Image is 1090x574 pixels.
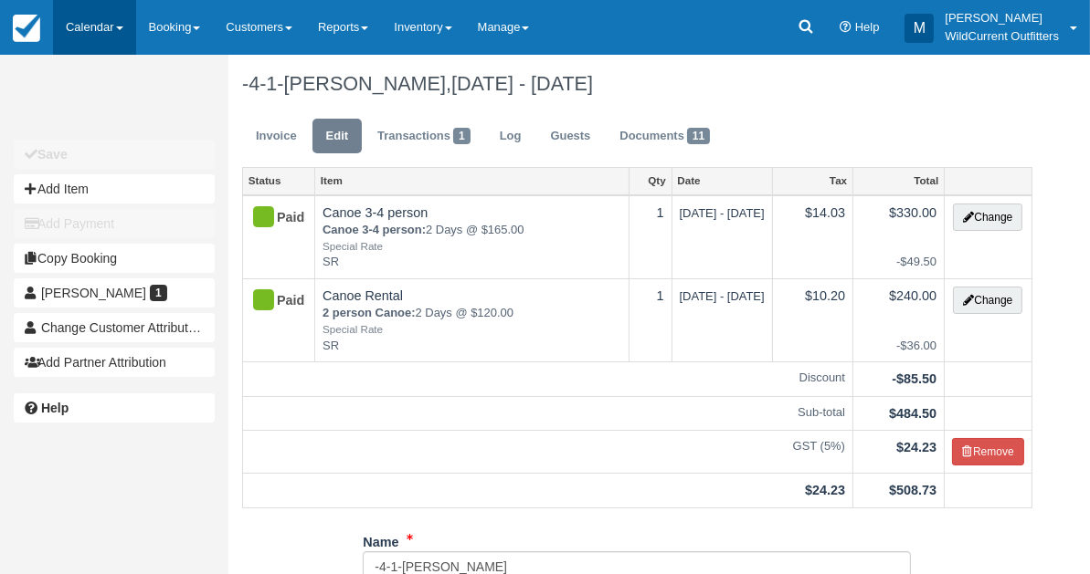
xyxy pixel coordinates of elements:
[672,168,772,193] a: Date
[41,320,206,335] span: Change Customer Attribution
[250,204,291,233] div: Paid
[14,174,215,204] button: Add Item
[323,338,621,355] em: SR
[945,9,1059,27] p: [PERSON_NAME]
[14,209,215,238] button: Add Payment
[14,313,215,342] button: Change Customer Attribution
[630,278,672,361] td: 1
[905,14,934,43] div: M
[853,168,944,193] a: Total
[250,438,845,455] em: GST (5%)
[840,22,852,34] i: Help
[37,147,68,162] b: Save
[892,371,937,386] strong: -$85.50
[773,168,852,193] a: Tax
[451,72,593,95] span: [DATE] - [DATE]
[889,483,937,497] strong: $508.73
[772,195,852,279] td: $14.03
[14,393,215,423] a: Help
[315,278,630,361] td: Canoe Rental
[323,223,426,236] strong: Canoe 3-4 person
[312,119,362,154] a: Edit
[250,287,291,316] div: Paid
[315,195,630,279] td: Canoe 3-4 person
[323,322,621,338] em: Special Rate
[953,204,1022,231] button: Change
[14,278,215,308] a: [PERSON_NAME] 1
[323,222,621,254] em: 2 Days @ $165.00
[606,119,724,154] a: Documents11
[323,305,621,337] em: 2 Days @ $120.00
[13,15,40,42] img: checkfront-main-nav-mini-logo.png
[315,168,629,193] a: Item
[242,119,311,154] a: Invoice
[250,370,845,387] em: Discount
[453,128,471,144] span: 1
[889,406,937,421] strong: $484.50
[680,206,765,220] span: [DATE] - [DATE]
[323,306,416,319] strong: 2 person Canoe
[772,278,852,361] td: $10.20
[150,285,167,301] span: 1
[242,73,1032,95] h1: -4-1-[PERSON_NAME],
[41,401,69,415] b: Help
[14,244,215,273] button: Copy Booking
[41,286,146,300] span: [PERSON_NAME]
[805,483,845,497] strong: $24.23
[952,438,1024,465] button: Remove
[853,278,945,361] td: $240.00
[855,20,880,34] span: Help
[486,119,535,154] a: Log
[861,338,937,355] em: -$36.00
[896,440,937,454] strong: $24.23
[323,254,621,271] em: SR
[630,195,672,279] td: 1
[853,195,945,279] td: $330.00
[14,140,215,169] button: Save
[687,128,710,144] span: 11
[323,239,621,255] em: Special Rate
[953,287,1022,314] button: Change
[945,27,1059,46] p: WildCurrent Outfitters
[14,348,215,377] button: Add Partner Attribution
[680,289,765,303] span: [DATE] - [DATE]
[536,119,604,154] a: Guests
[861,254,937,271] em: -$49.50
[243,168,314,193] a: Status
[250,404,845,422] em: Sub-total
[363,527,398,552] label: Name
[630,168,671,193] a: Qty
[364,119,484,154] a: Transactions1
